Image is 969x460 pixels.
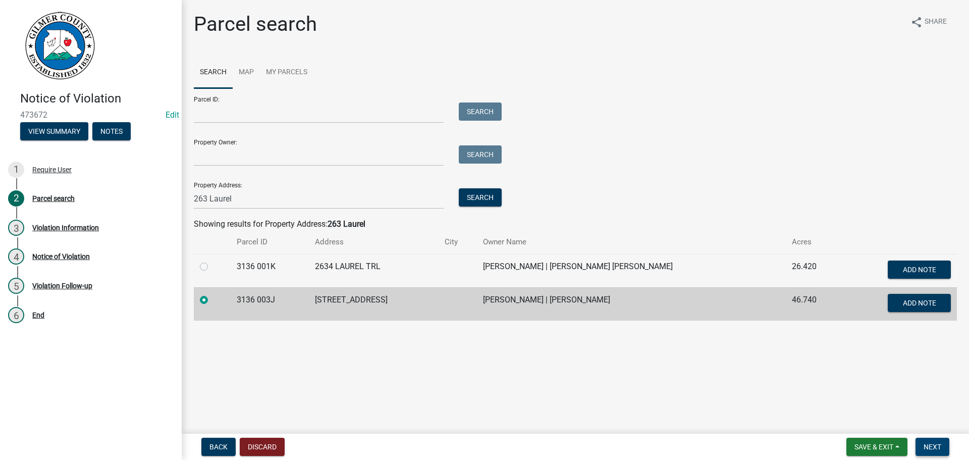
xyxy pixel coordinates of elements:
button: Search [459,188,502,207]
button: Next [916,438,949,456]
button: Search [459,103,502,121]
th: Parcel ID [231,230,308,254]
span: Add Note [902,298,936,306]
div: 2 [8,190,24,207]
a: Map [233,57,260,89]
div: Violation Follow-up [32,282,92,289]
h1: Parcel search [194,12,317,36]
th: Acres [786,230,842,254]
a: My Parcels [260,57,313,89]
h4: Notice of Violation [20,91,174,106]
button: Back [201,438,236,456]
i: share [910,16,923,28]
wm-modal-confirm: Summary [20,128,88,136]
a: Search [194,57,233,89]
div: 3 [8,220,24,236]
td: 3136 001K [231,254,308,287]
div: Notice of Violation [32,253,90,260]
td: [STREET_ADDRESS] [309,287,439,321]
button: shareShare [902,12,955,32]
span: Add Note [902,265,936,273]
button: Notes [92,122,131,140]
strong: 263 Laurel [328,219,365,229]
span: Share [925,16,947,28]
button: Add Note [888,294,951,312]
span: Back [209,443,228,451]
button: Discard [240,438,285,456]
td: 46.740 [786,287,842,321]
td: 26.420 [786,254,842,287]
td: 3136 003J [231,287,308,321]
span: 473672 [20,110,161,120]
div: End [32,312,44,319]
td: [PERSON_NAME] | [PERSON_NAME] [477,287,786,321]
div: Showing results for Property Address: [194,218,957,230]
img: Gilmer County, Georgia [20,11,96,81]
span: Next [924,443,941,451]
div: Parcel search [32,195,75,202]
button: Save & Exit [846,438,907,456]
wm-modal-confirm: Edit Application Number [166,110,179,120]
td: 2634 LAUREL TRL [309,254,439,287]
div: 6 [8,307,24,323]
div: Require User [32,166,72,173]
td: [PERSON_NAME] | [PERSON_NAME] [PERSON_NAME] [477,254,786,287]
button: View Summary [20,122,88,140]
div: 4 [8,248,24,265]
div: Violation Information [32,224,99,231]
div: 1 [8,162,24,178]
th: City [439,230,477,254]
th: Address [309,230,439,254]
span: Save & Exit [854,443,893,451]
button: Add Note [888,261,951,279]
th: Owner Name [477,230,786,254]
wm-modal-confirm: Notes [92,128,131,136]
button: Search [459,145,502,164]
div: 5 [8,278,24,294]
a: Edit [166,110,179,120]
